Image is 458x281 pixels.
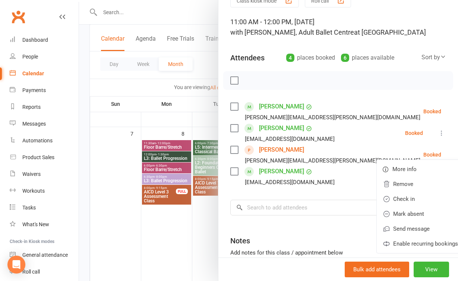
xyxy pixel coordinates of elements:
[22,87,46,93] div: Payments
[22,154,54,160] div: Product Sales
[341,53,394,63] div: places available
[10,263,79,280] a: Roll call
[230,200,446,215] input: Search to add attendees
[10,166,79,183] a: Waivers
[354,28,426,36] span: at [GEOGRAPHIC_DATA]
[230,17,446,38] div: 11:00 AM - 12:00 PM, [DATE]
[345,262,409,277] button: Bulk add attendees
[414,262,449,277] button: View
[22,171,41,177] div: Waivers
[259,101,304,113] a: [PERSON_NAME]
[9,7,28,26] a: Clubworx
[405,130,423,136] div: Booked
[230,248,446,257] div: Add notes for this class / appointment below
[230,236,250,246] div: Notes
[286,54,294,62] div: 4
[259,122,304,134] a: [PERSON_NAME]
[421,53,446,62] div: Sort by
[10,65,79,82] a: Calendar
[259,144,304,156] a: [PERSON_NAME]
[22,37,48,43] div: Dashboard
[245,156,420,165] div: [PERSON_NAME][EMAIL_ADDRESS][PERSON_NAME][DOMAIN_NAME]
[10,32,79,48] a: Dashboard
[245,177,335,187] div: [EMAIL_ADDRESS][DOMAIN_NAME]
[10,149,79,166] a: Product Sales
[341,54,349,62] div: 6
[22,269,40,275] div: Roll call
[245,134,335,144] div: [EMAIL_ADDRESS][DOMAIN_NAME]
[22,138,53,143] div: Automations
[22,221,49,227] div: What's New
[7,256,25,274] div: Open Intercom Messenger
[392,165,417,174] span: More info
[10,183,79,199] a: Workouts
[259,165,304,177] a: [PERSON_NAME]
[245,113,420,122] div: [PERSON_NAME][EMAIL_ADDRESS][PERSON_NAME][DOMAIN_NAME]
[22,121,46,127] div: Messages
[22,252,68,258] div: General attendance
[10,99,79,116] a: Reports
[10,82,79,99] a: Payments
[230,53,265,63] div: Attendees
[10,199,79,216] a: Tasks
[423,152,441,157] div: Booked
[22,70,44,76] div: Calendar
[10,247,79,263] a: General attendance kiosk mode
[10,116,79,132] a: Messages
[10,216,79,233] a: What's New
[22,104,41,110] div: Reports
[230,28,354,36] span: with [PERSON_NAME], Adult Ballet Centre
[10,132,79,149] a: Automations
[423,109,441,114] div: Booked
[22,188,45,194] div: Workouts
[22,54,38,60] div: People
[22,205,36,211] div: Tasks
[286,53,335,63] div: places booked
[10,48,79,65] a: People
